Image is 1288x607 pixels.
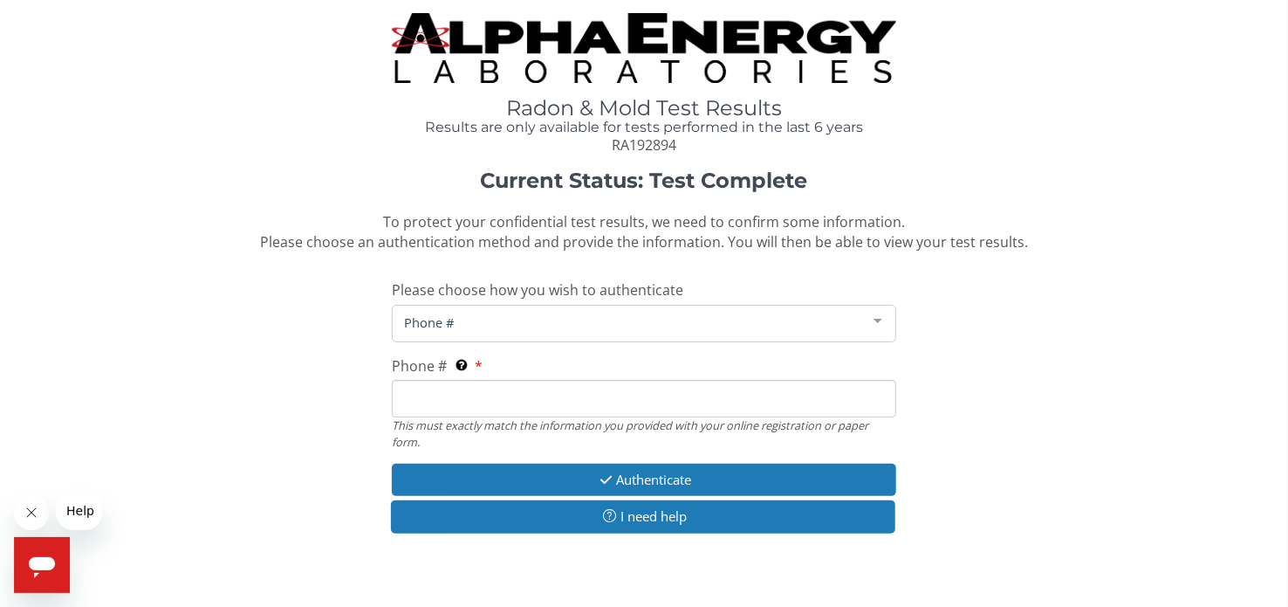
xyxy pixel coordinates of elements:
[56,492,102,530] iframe: Message from company
[392,13,896,83] img: TightCrop.jpg
[480,168,807,193] strong: Current Status: Test Complete
[391,500,895,533] button: I need help
[392,280,683,300] span: Please choose how you wish to authenticate
[14,495,49,530] iframe: Close message
[392,97,896,120] h1: Radon & Mold Test Results
[612,135,676,155] span: RA192894
[392,464,896,496] button: Authenticate
[260,212,1028,252] span: To protect your confidential test results, we need to confirm some information. Please choose an ...
[392,120,896,135] h4: Results are only available for tests performed in the last 6 years
[392,356,447,376] span: Phone #
[400,313,860,332] span: Phone #
[14,537,70,593] iframe: Button to launch messaging window
[392,417,896,450] div: This must exactly match the information you provided with your online registration or paper form.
